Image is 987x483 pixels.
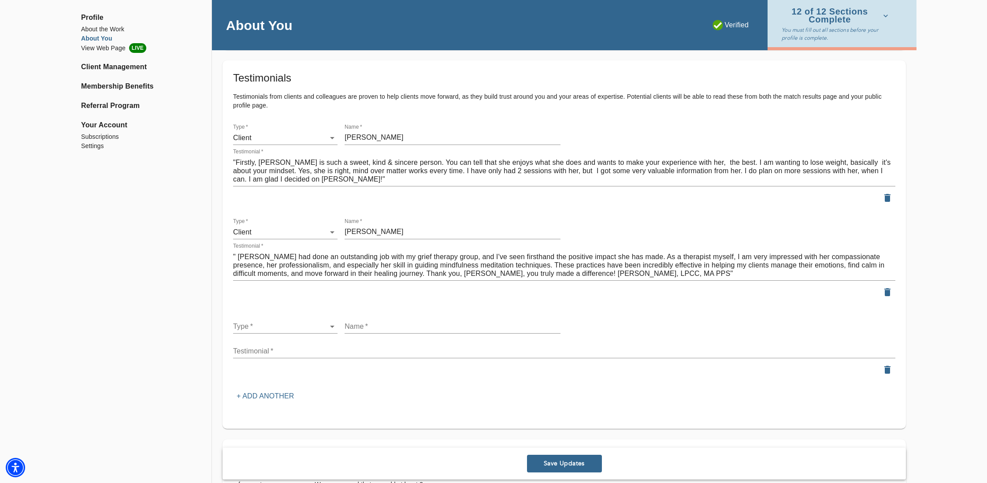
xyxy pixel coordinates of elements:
a: Referral Program [81,100,201,111]
a: View Web PageLIVE [81,43,201,53]
label: Name [345,219,362,224]
p: You must fill out all sections before your profile is complete. [782,26,892,42]
span: Your Account [81,120,201,130]
button: Save Updates [527,455,602,472]
a: Settings [81,141,201,151]
h5: Testimonials [233,71,895,85]
a: Subscriptions [81,132,201,141]
button: 12 of 12 Sections Complete [782,5,892,26]
div: Client [233,131,338,145]
p: Testimonials from clients and colleagues are proven to help clients move forward, as they build t... [233,92,895,110]
label: Testimonial [233,243,263,249]
li: View Web Page [81,43,201,53]
a: About the Work [81,25,201,34]
textarea: "Firstly, [PERSON_NAME] is such a sweet, kind & sincere person. You can tell that she enjoys what... [233,158,895,183]
a: Membership Benefits [81,81,201,92]
p: + Add another [237,391,294,401]
span: LIVE [129,43,146,53]
textarea: " [PERSON_NAME] had done an outstanding job with my grief therapy group, and I've seen firsthand ... [233,253,895,278]
a: Client Management [81,62,201,72]
p: Verified [712,20,749,30]
div: Accessibility Menu [6,458,25,477]
div: Client [233,225,338,239]
span: Save Updates [531,460,598,468]
label: Testimonial [233,149,263,154]
h4: About You [226,17,293,33]
label: Type [233,124,248,130]
label: Type [233,219,248,224]
label: Name [345,124,362,130]
span: 12 of 12 Sections Complete [782,8,888,23]
a: About You [81,34,201,43]
div: Client [233,320,338,334]
span: Profile [81,12,201,23]
button: + Add another [233,388,297,404]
